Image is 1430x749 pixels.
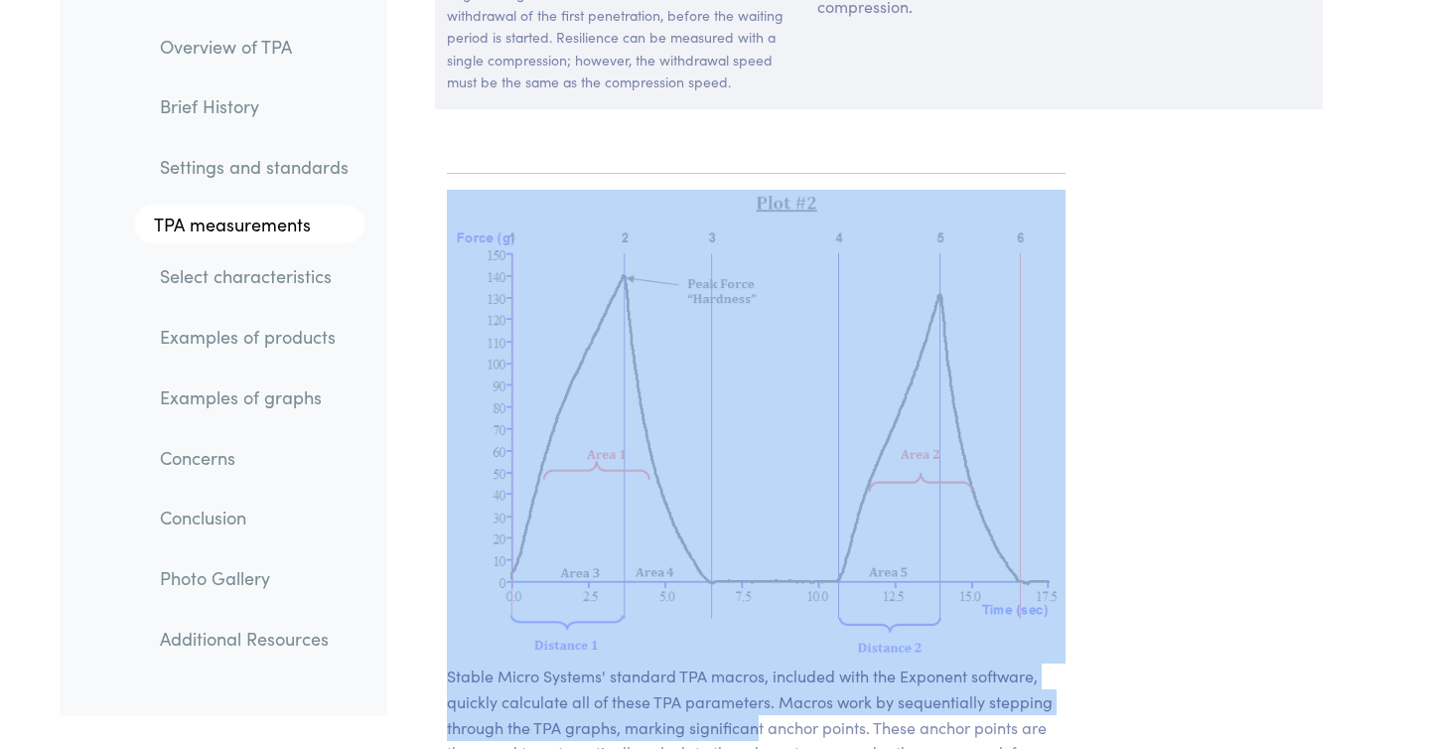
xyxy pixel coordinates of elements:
a: Brief History [144,84,364,130]
a: Select characteristics [144,254,364,300]
a: Settings and standards [144,144,364,190]
a: Conclusion [144,496,364,541]
a: Photo Gallery [144,555,364,601]
a: Overview of TPA [144,24,364,70]
a: Additional Resources [144,616,364,662]
a: Concerns [144,435,364,481]
a: Examples of graphs [144,374,364,420]
img: graph of force and distance [447,190,1066,665]
a: Examples of products [144,315,364,361]
a: TPA measurements [134,205,364,244]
